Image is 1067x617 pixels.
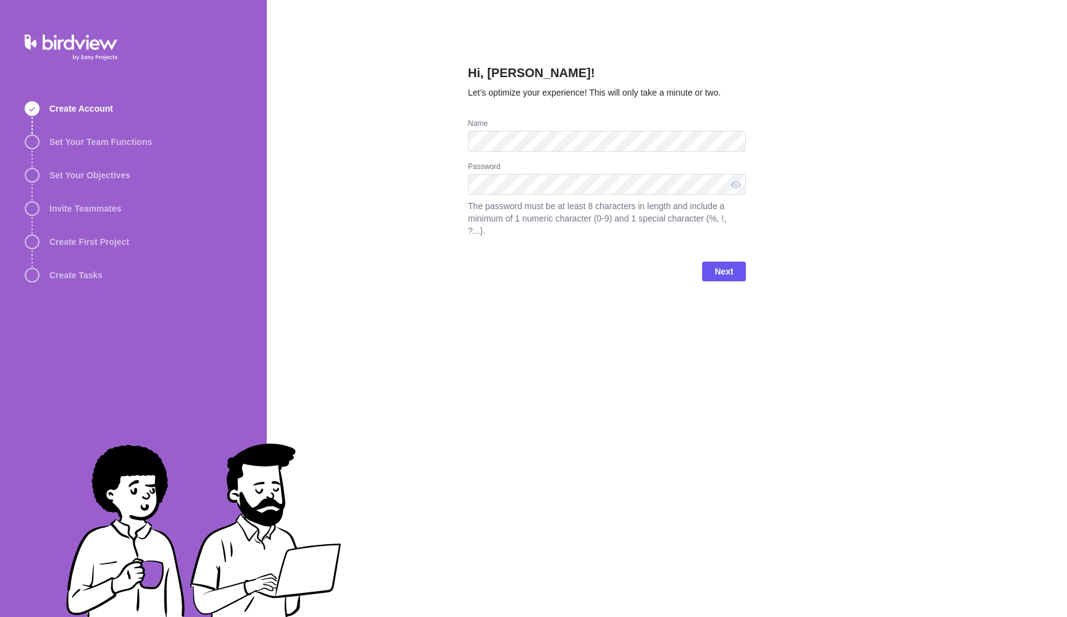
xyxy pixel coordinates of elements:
span: The password must be at least 8 characters in length and include a minimum of 1 numeric character... [468,200,746,237]
span: Set Your Objectives [49,169,130,181]
div: Password [468,162,746,174]
div: Name [468,118,746,131]
span: Invite Teammates [49,202,121,215]
h2: Hi, [PERSON_NAME]! [468,64,746,86]
span: Next [714,264,733,279]
span: Let’s optimize your experience! This will only take a minute or two. [468,88,721,97]
span: Create Account [49,102,113,115]
span: Set Your Team Functions [49,136,152,148]
span: Create Tasks [49,269,103,281]
span: Next [702,262,745,281]
span: Create First Project [49,236,129,248]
